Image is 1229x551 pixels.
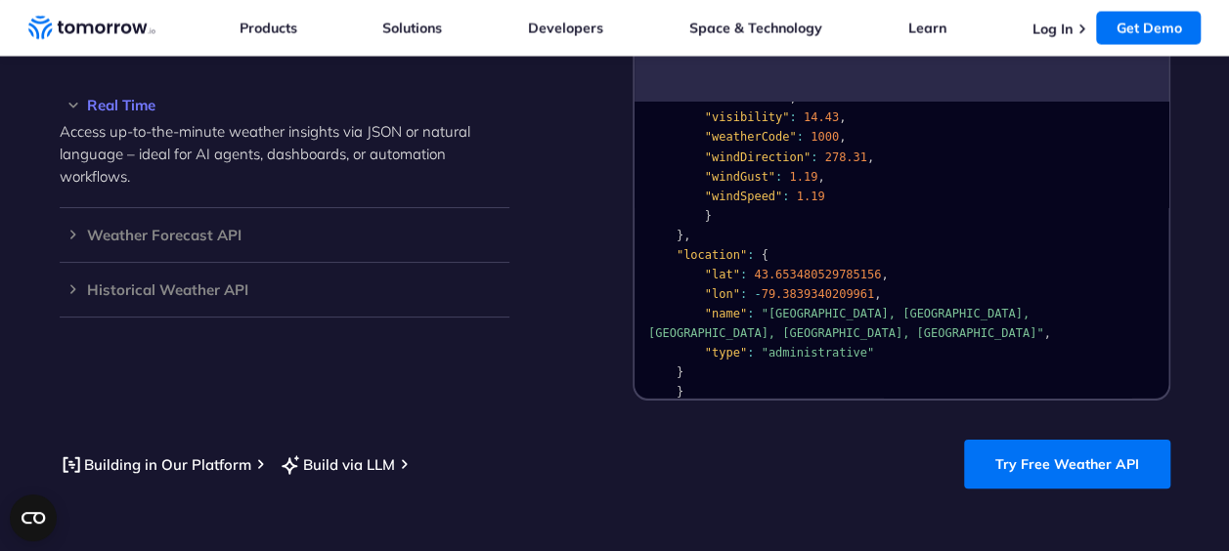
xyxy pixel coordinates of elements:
a: Developers [528,20,603,37]
span: "type" [704,347,746,360]
span: : [782,191,789,204]
span: "location" [676,249,746,263]
span: : [811,151,817,165]
span: : [796,131,803,145]
span: , [1043,327,1050,341]
a: Learn [908,20,946,37]
span: 1000 [811,131,839,145]
span: "visibility" [704,111,789,125]
a: Try Free Weather API [964,440,1170,488]
a: Space & Technology [689,20,822,37]
span: : [747,308,754,321]
h3: Weather Forecast API [60,228,509,242]
span: - [754,288,761,302]
h3: Historical Weather API [60,282,509,297]
span: 79.3839340209961 [761,288,874,302]
a: Building in Our Platform [60,452,251,477]
h3: Real Time [60,98,509,112]
a: Solutions [382,20,442,37]
span: "weatherCode" [704,131,796,145]
span: } [676,366,682,380]
span: : [747,347,754,360]
span: , [839,111,846,125]
span: , [881,269,888,282]
span: "administrative" [761,347,874,360]
span: : [739,269,746,282]
span: 43.653480529785156 [754,269,881,282]
span: , [683,230,690,243]
a: Build via LLM [279,452,395,477]
span: { [761,249,768,263]
span: , [839,131,846,145]
span: , [874,288,881,302]
span: : [739,288,746,302]
span: "windSpeed" [704,191,781,204]
span: } [676,230,682,243]
a: Get Demo [1096,12,1201,45]
span: "windGust" [704,171,774,185]
span: } [704,210,711,224]
span: : [775,171,782,185]
button: Open CMP widget [10,494,57,541]
span: , [867,151,874,165]
span: "windDirection" [704,151,810,165]
span: 1.19 [789,171,817,185]
span: "[GEOGRAPHIC_DATA], [GEOGRAPHIC_DATA], [GEOGRAPHIC_DATA], [GEOGRAPHIC_DATA], [GEOGRAPHIC_DATA]" [648,308,1044,341]
span: : [747,249,754,263]
span: "lon" [704,288,739,302]
span: } [676,386,682,400]
span: "lat" [704,269,739,282]
a: Products [240,20,297,37]
span: 1.19 [796,191,824,204]
span: , [817,171,824,185]
span: 278.31 [824,151,866,165]
span: "name" [704,308,746,321]
a: Home link [28,14,155,43]
span: 14.43 [803,111,838,125]
p: Access up-to-the-minute weather insights via JSON or natural language – ideal for AI agents, dash... [60,120,509,188]
a: Log In [1031,21,1072,38]
span: : [789,111,796,125]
